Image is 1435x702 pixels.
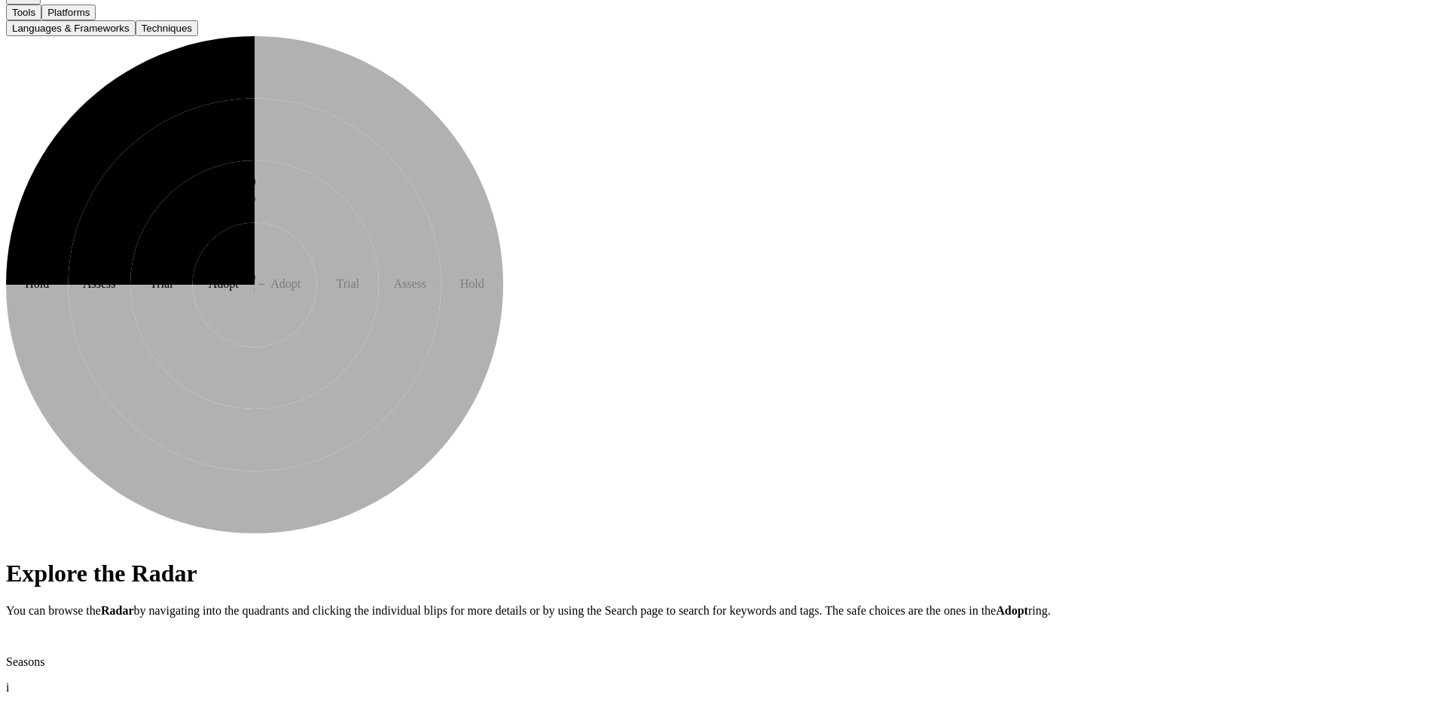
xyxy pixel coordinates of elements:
[25,277,49,290] text: Hold
[328,231,335,240] text: 23
[243,273,251,282] text: 16
[325,267,329,275] text: 1
[20,313,27,322] text: 15
[178,246,182,254] text: 8
[305,271,309,279] text: 2
[357,150,365,158] text: 14
[193,201,197,209] text: 6
[150,277,173,290] text: Trial
[83,277,116,290] text: Assess
[282,305,286,313] text: 3
[240,327,243,335] text: 6
[212,212,219,221] text: 11
[88,258,96,267] text: 26
[145,381,149,389] text: 4
[214,243,218,252] text: 5
[354,263,362,271] text: 16
[324,322,328,331] text: 2
[237,307,245,315] text: 12
[142,266,149,274] text: 25
[350,221,358,230] text: 26
[235,232,239,240] text: 4
[224,48,228,56] text: 7
[145,238,153,246] text: 12
[6,604,1429,618] p: You can browse the by navigating into the quadrants and clicking the individual blips for more de...
[269,235,276,243] text: 19
[219,353,223,362] text: 1
[285,247,292,255] text: 21
[212,292,215,301] text: 2
[264,332,268,340] text: 4
[203,336,206,344] text: 9
[224,273,231,281] text: 29
[260,288,264,297] text: 1
[265,273,273,281] text: 12
[218,264,225,272] text: 20
[426,149,434,157] text: 13
[197,357,201,365] text: 5
[290,206,298,215] text: 15
[41,5,96,20] button: Platforms
[203,270,206,278] text: 9
[138,303,145,311] text: 18
[206,263,213,271] text: 19
[34,352,41,360] text: 17
[6,655,1429,669] p: Seasons
[335,141,343,149] text: 18
[223,309,227,317] text: 3
[108,128,115,136] text: 17
[318,191,325,200] text: 24
[310,234,314,243] text: 8
[153,141,160,149] text: 23
[460,277,484,290] text: Hold
[167,209,171,218] text: 3
[190,221,197,230] text: 15
[101,604,134,617] strong: Radar
[261,202,268,210] text: 10
[226,124,234,132] text: 10
[6,681,1429,694] p: i
[281,268,289,276] text: 27
[276,255,283,264] text: 20
[356,241,359,249] text: 6
[177,168,181,176] text: 1
[262,175,266,184] text: 3
[243,195,251,203] text: 24
[243,178,251,186] text: 30
[290,188,298,197] text: 25
[227,390,235,398] text: 16
[136,20,198,36] button: Techniques
[206,184,213,192] text: 27
[275,53,282,61] text: 17
[258,254,266,262] text: 28
[96,441,103,450] text: 13
[332,212,336,221] text: 7
[189,401,193,410] text: 8
[6,5,41,20] button: Tools
[270,277,301,291] text: Adopt
[171,264,179,273] text: 18
[239,265,246,273] text: 28
[243,289,250,298] text: 10
[235,252,243,260] text: 13
[402,197,410,206] text: 11
[223,189,231,197] text: 22
[185,76,192,84] text: 21
[173,226,180,234] text: 14
[487,248,491,256] text: 5
[173,318,180,326] text: 14
[276,260,284,268] text: 22
[242,358,249,366] text: 11
[188,419,192,427] text: 7
[6,560,1429,588] h1: Explore the Radar
[336,277,359,290] text: Trial
[393,277,426,290] text: Assess
[376,118,380,126] text: 4
[996,604,1028,617] strong: Adopt
[209,277,240,291] text: Adopt
[6,20,136,36] button: Languages & Frameworks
